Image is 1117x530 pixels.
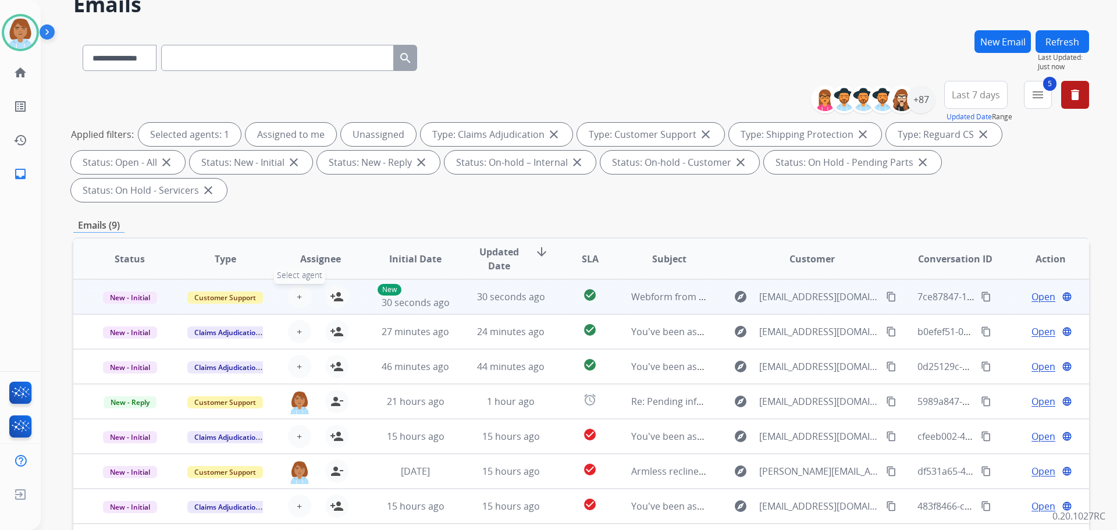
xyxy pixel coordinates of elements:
[631,290,895,303] span: Webform from [EMAIL_ADDRESS][DOMAIN_NAME] on [DATE]
[288,285,311,308] button: +Select agent
[981,361,991,372] mat-icon: content_copy
[387,500,444,513] span: 15 hours ago
[734,360,748,374] mat-icon: explore
[886,326,897,337] mat-icon: content_copy
[856,127,870,141] mat-icon: close
[535,245,549,259] mat-icon: arrow_downward
[734,394,748,408] mat-icon: explore
[789,252,835,266] span: Customer
[947,112,1012,122] span: Range
[1062,326,1072,337] mat-icon: language
[907,86,935,113] div: +87
[246,123,336,146] div: Assigned to me
[288,320,311,343] button: +
[159,155,173,169] mat-icon: close
[916,155,930,169] mat-icon: close
[1031,360,1055,374] span: Open
[917,290,1097,303] span: 7ce87847-175d-45dc-a96e-7c6d9c49d43b
[297,499,302,513] span: +
[190,151,312,174] div: Status: New - Initial
[71,151,185,174] div: Status: Open - All
[764,151,941,174] div: Status: On Hold - Pending Parts
[547,127,561,141] mat-icon: close
[330,360,344,374] mat-icon: person_add
[583,463,597,476] mat-icon: check_circle
[103,326,157,339] span: New - Initial
[1038,53,1089,62] span: Last Updated:
[274,266,325,284] span: Select agent
[583,497,597,511] mat-icon: check_circle
[1062,431,1072,442] mat-icon: language
[115,252,145,266] span: Status
[886,501,897,511] mat-icon: content_copy
[330,325,344,339] mat-icon: person_add
[297,360,302,374] span: +
[297,290,302,304] span: +
[583,323,597,337] mat-icon: check_circle
[103,291,157,304] span: New - Initial
[297,429,302,443] span: +
[631,465,707,478] span: Armless recliners
[886,123,1002,146] div: Type: Reguard CS
[187,396,263,408] span: Customer Support
[187,361,267,374] span: Claims Adjudication
[583,288,597,302] mat-icon: check_circle
[1031,499,1055,513] span: Open
[631,500,997,513] span: You've been assigned a new service order: 938579ca-389e-41dc-8cf8-8ad79deb2120
[487,395,535,408] span: 1 hour ago
[759,499,879,513] span: [EMAIL_ADDRESS][DOMAIN_NAME]
[981,326,991,337] mat-icon: content_copy
[382,296,450,309] span: 30 seconds ago
[759,325,879,339] span: [EMAIL_ADDRESS][DOMAIN_NAME]
[1036,30,1089,53] button: Refresh
[187,501,267,513] span: Claims Adjudication
[734,155,748,169] mat-icon: close
[473,245,526,273] span: Updated Date
[631,325,995,338] span: You've been assigned a new service order: fb8fd8ea-d602-4aca-b8d2-d465baf53467
[187,466,263,478] span: Customer Support
[103,361,157,374] span: New - Initial
[1031,88,1045,102] mat-icon: menu
[382,360,449,373] span: 46 minutes ago
[387,430,444,443] span: 15 hours ago
[1062,501,1072,511] mat-icon: language
[287,155,301,169] mat-icon: close
[187,431,267,443] span: Claims Adjudication
[330,464,344,478] mat-icon: person_remove
[734,325,748,339] mat-icon: explore
[759,360,879,374] span: [EMAIL_ADDRESS][DOMAIN_NAME]
[652,252,686,266] span: Subject
[73,218,124,233] p: Emails (9)
[886,396,897,407] mat-icon: content_copy
[482,430,540,443] span: 15 hours ago
[1062,361,1072,372] mat-icon: language
[187,291,263,304] span: Customer Support
[399,51,412,65] mat-icon: search
[288,390,311,414] img: agent-avatar
[917,395,1096,408] span: 5989a847-3950-4188-bef4-0de4d38220e0
[330,429,344,443] mat-icon: person_add
[1031,394,1055,408] span: Open
[886,361,897,372] mat-icon: content_copy
[994,239,1089,279] th: Action
[583,428,597,442] mat-icon: check_circle
[976,127,990,141] mat-icon: close
[1031,464,1055,478] span: Open
[201,183,215,197] mat-icon: close
[330,290,344,304] mat-icon: person_add
[13,167,27,181] mat-icon: inbox
[71,127,134,141] p: Applied filters:
[981,396,991,407] mat-icon: content_copy
[631,395,738,408] span: Re: Pending information
[421,123,572,146] div: Type: Claims Adjudication
[104,396,156,408] span: New - Reply
[583,393,597,407] mat-icon: alarm
[389,252,442,266] span: Initial Date
[759,394,879,408] span: [EMAIL_ADDRESS][DOMAIN_NAME]
[759,429,879,443] span: [EMAIL_ADDRESS][DOMAIN_NAME]
[382,325,449,338] span: 27 minutes ago
[583,358,597,372] mat-icon: check_circle
[1062,396,1072,407] mat-icon: language
[886,431,897,442] mat-icon: content_copy
[1052,509,1105,523] p: 0.20.1027RC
